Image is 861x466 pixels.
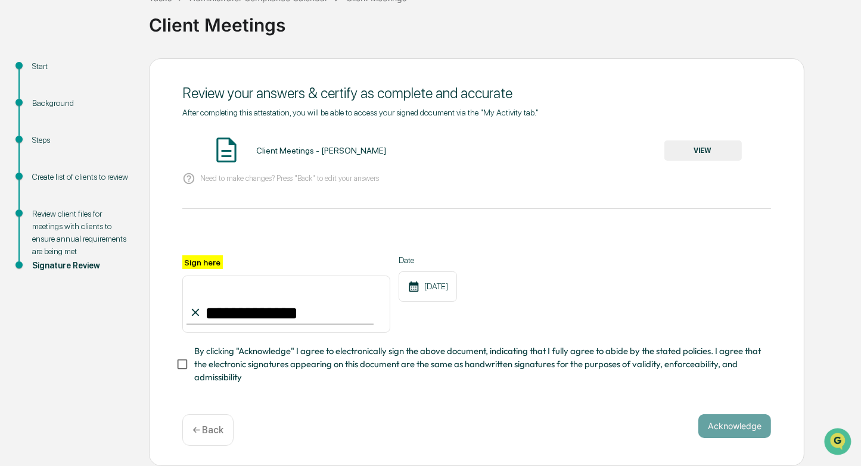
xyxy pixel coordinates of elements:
p: Need to make changes? Press "Back" to edit your answers [200,174,379,183]
a: Powered byPylon [84,201,144,210]
button: Acknowledge [698,414,771,438]
div: Signature Review [32,259,130,272]
span: Attestations [98,149,148,161]
div: 🖐️ [12,151,21,160]
a: 🔎Data Lookup [7,167,80,189]
iframe: Open customer support [823,427,855,459]
div: Review your answers & certify as complete and accurate [182,85,771,102]
span: Preclearance [24,149,77,161]
div: Background [32,97,130,110]
span: Data Lookup [24,172,75,184]
button: Start new chat [203,94,217,108]
div: Start new chat [41,90,195,102]
img: Document Icon [212,135,241,165]
img: 1746055101610-c473b297-6a78-478c-a979-82029cc54cd1 [12,90,33,112]
div: 🗄️ [86,151,96,160]
div: Start [32,60,130,73]
span: By clicking "Acknowledge" I agree to electronically sign the above document, indicating that I fu... [194,345,761,384]
div: Client Meetings - [PERSON_NAME] [256,146,386,155]
div: We're available if you need us! [41,102,151,112]
label: Sign here [182,255,223,269]
div: Steps [32,134,130,146]
p: How can we help? [12,24,217,43]
button: VIEW [664,140,742,161]
div: 🔎 [12,173,21,183]
span: After completing this attestation, you will be able to access your signed document via the "My Ac... [182,108,539,117]
span: Pylon [119,201,144,210]
div: Client Meetings [149,5,855,36]
div: Review client files for meetings with clients to ensure annual requirements are being met [32,208,130,258]
p: ← Back [192,424,223,436]
div: [DATE] [399,271,457,302]
a: 🖐️Preclearance [7,145,82,166]
a: 🗄️Attestations [82,145,153,166]
label: Date [399,255,457,265]
div: Create list of clients to review [32,171,130,183]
